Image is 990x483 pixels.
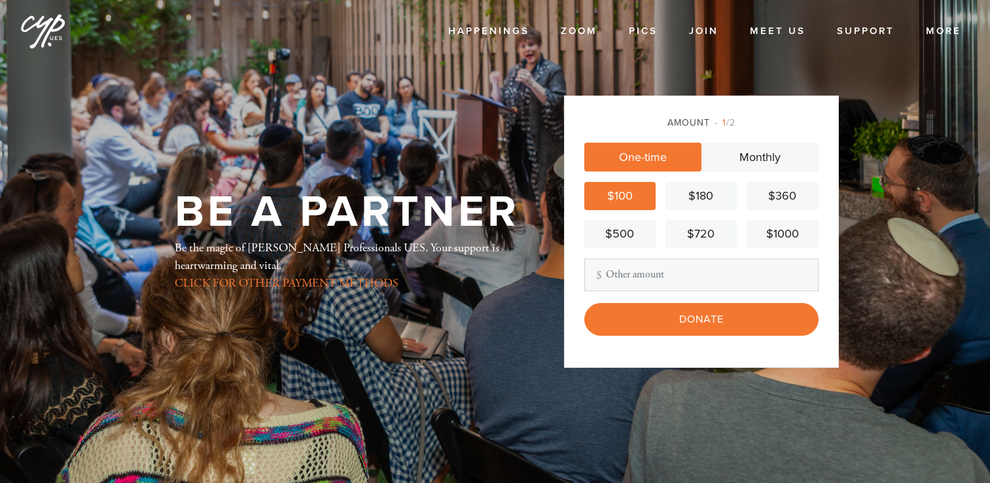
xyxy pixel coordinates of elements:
[665,182,737,210] a: $180
[665,220,737,248] a: $720
[590,187,650,205] div: $100
[175,239,522,292] div: Be the magic of [PERSON_NAME] Professionals UES. Your support is heartwarming and vital.
[584,116,819,130] div: Amount
[752,225,813,243] div: $1000
[438,19,539,44] a: Happenings
[679,19,728,44] a: Join
[671,225,732,243] div: $720
[722,117,726,128] span: 1
[740,19,815,44] a: Meet Us
[20,7,67,54] img: cyp%20logo%20%28Jan%202025%29.png
[175,276,398,291] a: CLICK FOR OTHER PAYMENT METHODS
[916,19,971,44] a: More
[619,19,667,44] a: Pics
[551,19,607,44] a: Zoom
[584,220,656,248] a: $500
[747,220,818,248] a: $1000
[752,187,813,205] div: $360
[827,19,904,44] a: Support
[584,143,701,171] a: One-time
[584,182,656,210] a: $100
[584,259,819,291] input: Other amount
[701,143,819,171] a: Monthly
[715,117,735,128] span: /2
[747,182,818,210] a: $360
[590,225,650,243] div: $500
[584,303,819,336] input: Donate
[175,191,520,234] h1: Be a Partner
[671,187,732,205] div: $180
